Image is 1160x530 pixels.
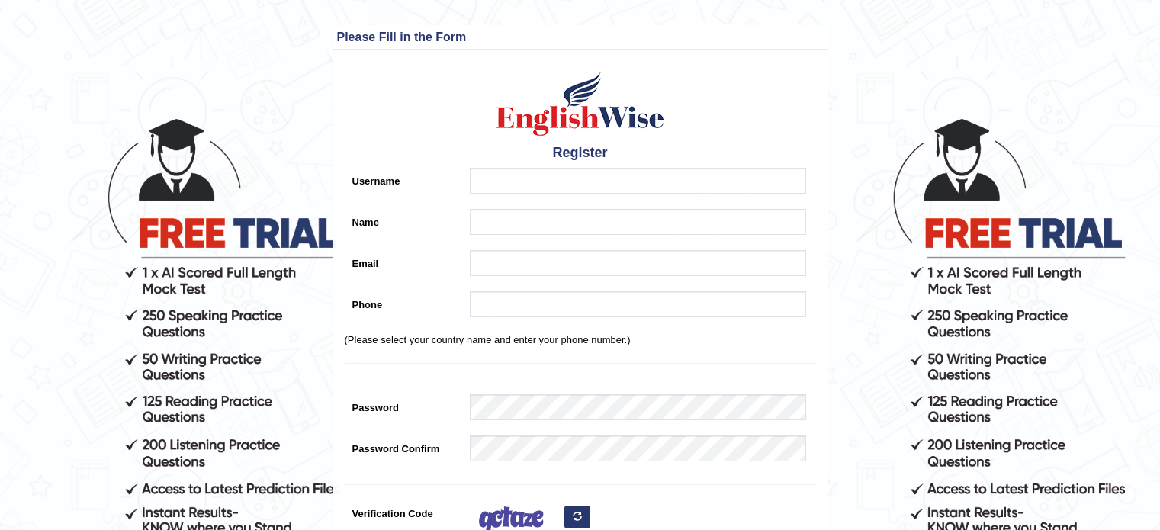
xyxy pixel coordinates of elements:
h3: Please Fill in the Form [337,31,824,44]
label: Phone [345,291,463,312]
p: (Please select your country name and enter your phone number.) [345,332,816,347]
label: Password Confirm [345,435,463,456]
label: Email [345,250,463,271]
label: Username [345,168,463,188]
label: Password [345,394,463,415]
label: Verification Code [345,500,463,521]
label: Name [345,209,463,230]
img: Logo of English Wise create a new account for intelligent practice with AI [493,69,667,138]
h4: Register [345,146,816,161]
